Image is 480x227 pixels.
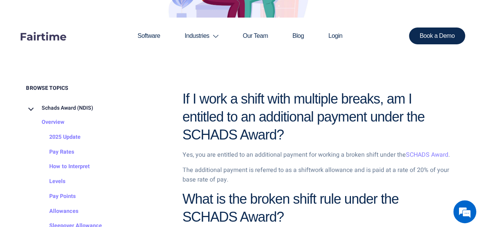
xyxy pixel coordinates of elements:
a: Pay Rates [34,145,74,160]
div: Chat with us now [40,43,128,53]
a: Pay Points [34,189,76,204]
a: Overview [26,115,65,130]
span: We're online! [44,66,105,143]
strong: What is the broken shift rule under the SCHADS Award? [183,191,399,225]
a: Allowances [34,204,78,219]
a: 2025 Update [34,130,81,145]
p: The additional payment is referred to as a shiftwork allowance and is paid at a rate of 20% of yo... [183,165,454,185]
a: Blog [280,18,316,54]
a: Login [316,18,355,54]
a: Industries [172,18,230,54]
span: Book a Demo [420,33,455,39]
a: SCHADS Award [406,150,448,159]
a: Software [125,18,172,54]
a: How to Interpret [34,159,90,174]
a: Book a Demo [409,28,465,44]
strong: If I work a shift with multiple breaks, am I entitled to an additional payment under the SCHADS A... [183,91,425,143]
textarea: Type your message and hit 'Enter' [4,148,145,175]
a: Our Team [231,18,280,54]
a: Schads Award (NDIS) [26,101,93,115]
div: Minimize live chat window [125,4,144,22]
p: Yes, you are entitled to an additional payment for working a broken shift under the . [183,150,454,160]
a: Levels [34,174,65,189]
